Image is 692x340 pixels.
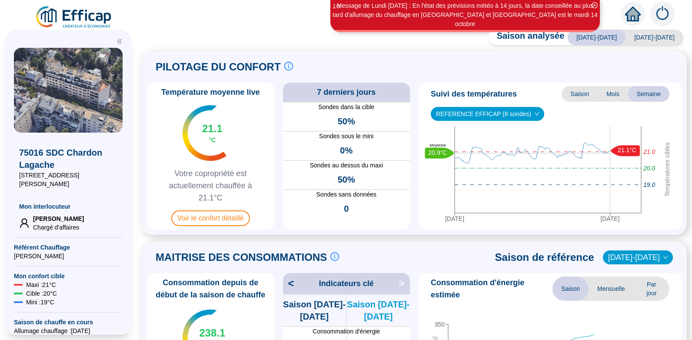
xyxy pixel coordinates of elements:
span: Saison [562,86,598,102]
text: 20.9°C [429,149,447,156]
span: Chargé d'affaires [33,223,84,232]
span: Saison analysée [488,30,565,45]
span: double-left [116,38,123,44]
span: Suivi des températures [431,88,517,100]
span: Mon confort cible [14,272,123,280]
span: 238.1 [199,326,225,340]
span: 50% [338,173,355,186]
span: user [19,218,30,228]
img: indicateur températures [183,105,226,161]
span: < [283,277,294,290]
span: Saison [552,277,589,301]
span: PILOTAGE DU CONFORT [156,60,281,74]
span: down [534,111,539,117]
span: down [663,255,668,260]
span: Maxi : 21 °C [26,280,56,289]
span: Sondes au dessus du maxi [283,161,410,170]
tspan: 20.0 [643,165,655,172]
i: 1 / 3 [333,3,340,10]
span: Consommation d'énergie [283,327,410,336]
span: 7 derniers jours [317,86,376,98]
span: Mensuelle [589,277,634,301]
tspan: [DATE] [445,215,464,222]
span: Saison de référence [495,250,594,264]
span: Semaine [628,86,669,102]
span: 21.1 [202,122,223,136]
span: [PERSON_NAME] [33,214,84,223]
span: Allumage chauffage : [DATE] [14,327,123,335]
span: Sondes sous le mini [283,132,410,141]
span: 75016 SDC Chardon Lagache [19,147,117,171]
span: Votre copropriété est actuellement chauffée à 21.1°C [150,167,271,204]
span: close-circle [592,2,598,8]
span: Sondes dans la cible [283,103,410,112]
span: [STREET_ADDRESS][PERSON_NAME] [19,171,117,188]
tspan: [DATE] [600,215,619,222]
tspan: 19.0 [643,181,655,188]
span: [PERSON_NAME] [14,252,123,260]
span: 0% [340,144,353,157]
span: [DATE]-[DATE] [625,30,683,45]
text: Moyenne [429,143,446,147]
span: 0 [344,203,349,215]
img: efficap energie logo [35,5,113,30]
span: home [625,6,641,22]
span: Saison [DATE]-[DATE] [347,298,410,323]
span: Par jour [634,277,669,301]
span: Sondes sans données [283,190,410,199]
span: Saison de chauffe en cours [14,318,123,327]
span: Température moyenne live [156,86,265,98]
text: 21.1°C [618,147,636,154]
span: Mon interlocuteur [19,202,117,211]
span: Référent Chauffage [14,243,123,252]
span: Indicateurs clé [319,277,374,290]
span: Saison [DATE]-[DATE] [283,298,346,323]
span: Consommation d'énergie estimée [431,277,552,301]
tspan: 21.0 [643,148,655,155]
span: Voir le confort détaillé [171,210,250,226]
span: Mois [598,86,628,102]
span: Consommation depuis de début de la saison de chauffe [150,277,271,301]
span: Cible : 20 °C [26,289,57,298]
span: 2019-2020 [608,251,668,264]
tspan: Températures cibles [664,142,671,197]
span: [DATE]-[DATE] [568,30,625,45]
span: 50% [338,115,355,127]
span: info-circle [330,252,339,261]
div: Message de Lundi [DATE] : En l'état des prévisions météo à 14 jours, la date conseillée au plus t... [332,1,599,29]
img: alerts [650,2,675,26]
span: > [399,277,410,290]
tspan: 350 [435,321,445,328]
span: info-circle [284,62,293,70]
span: REFERENCE EFFICAP (8 sondes) [436,107,539,120]
span: Mini : 19 °C [26,298,54,307]
span: MAITRISE DES CONSOMMATIONS [156,250,327,264]
span: °C [209,136,216,144]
